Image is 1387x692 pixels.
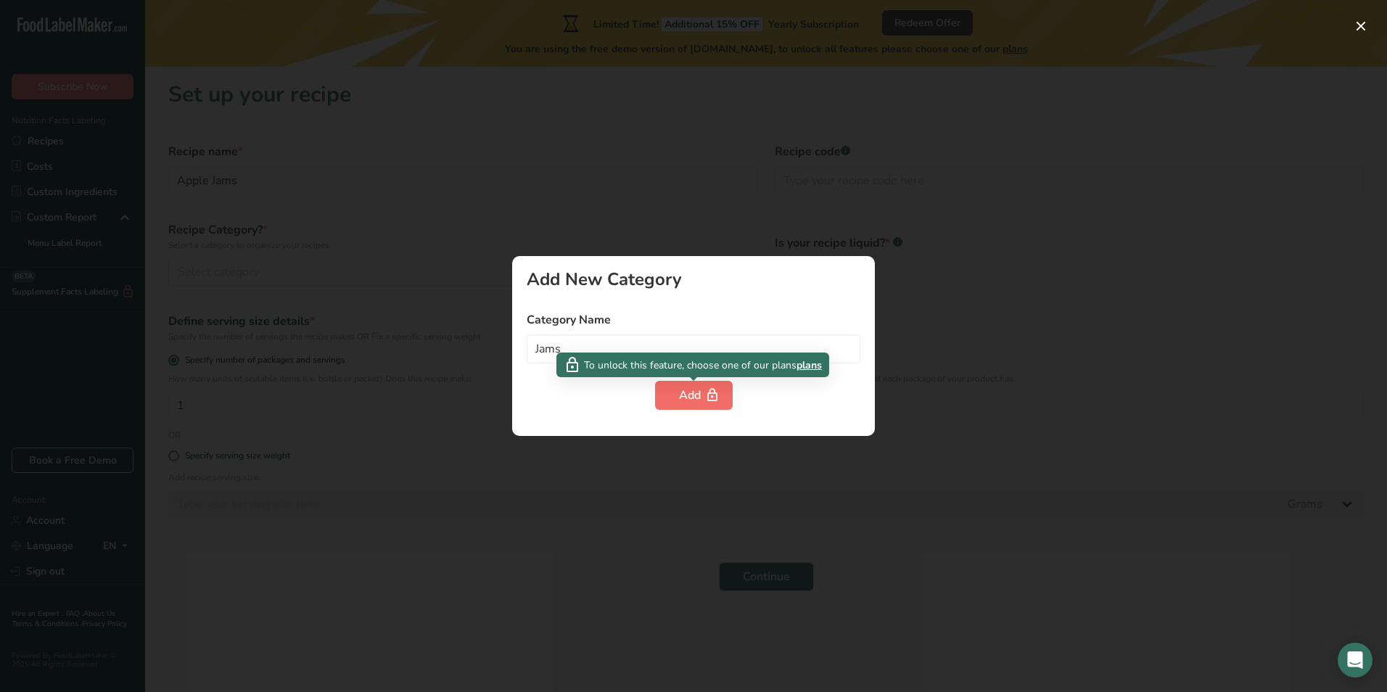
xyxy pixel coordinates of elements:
[584,358,797,373] span: To unlock this feature, choose one of our plans
[1338,643,1372,677] div: Open Intercom Messenger
[527,311,860,329] label: Category Name
[655,381,733,410] button: Add
[679,387,709,404] div: Add
[527,334,860,363] input: Type your category name here
[527,271,860,288] div: Add New Category
[797,358,822,373] span: plans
